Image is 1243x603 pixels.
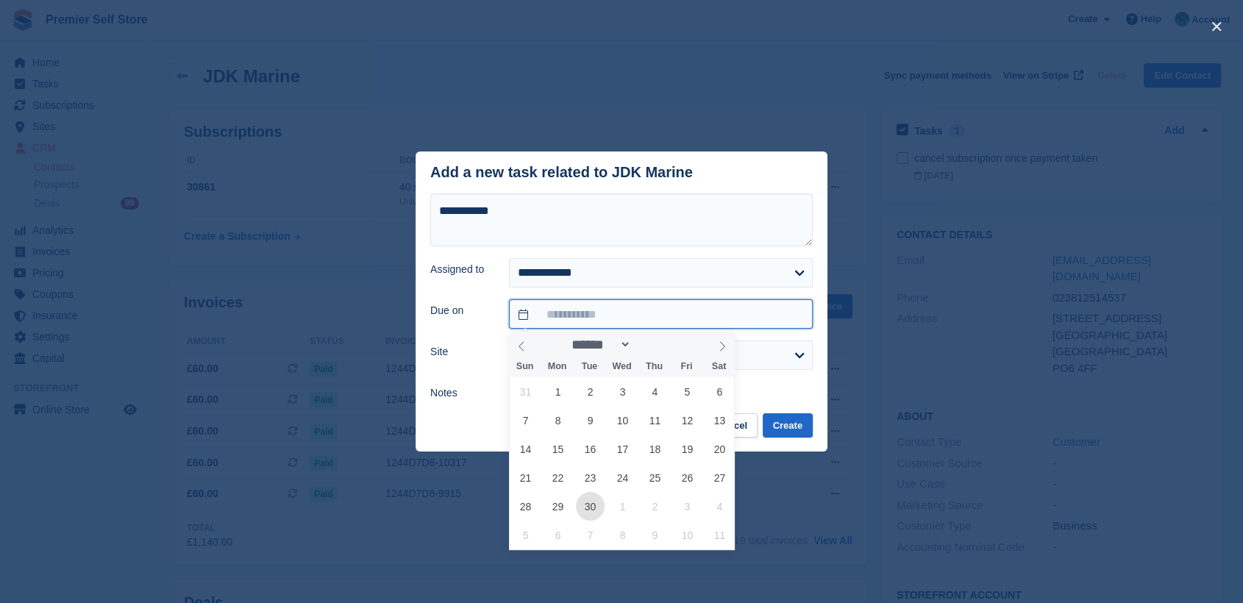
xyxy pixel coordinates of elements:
span: October 2, 2025 [641,492,669,521]
span: September 20, 2025 [705,435,734,463]
span: September 28, 2025 [511,492,540,521]
span: September 10, 2025 [608,406,637,435]
span: October 1, 2025 [608,492,637,521]
span: Sun [509,362,541,371]
span: September 26, 2025 [673,463,702,492]
span: October 8, 2025 [608,521,637,549]
span: Wed [606,362,638,371]
button: Create [763,413,813,438]
span: October 4, 2025 [705,492,734,521]
span: Sat [702,362,735,371]
span: September 27, 2025 [705,463,734,492]
span: September 29, 2025 [544,492,572,521]
span: October 11, 2025 [705,521,734,549]
label: Site [430,344,491,360]
span: September 1, 2025 [544,377,572,406]
span: October 7, 2025 [576,521,605,549]
span: September 21, 2025 [511,463,540,492]
button: close [1205,15,1228,38]
label: Notes [430,385,491,401]
span: September 6, 2025 [705,377,734,406]
span: September 18, 2025 [641,435,669,463]
span: Mon [541,362,574,371]
span: September 30, 2025 [576,492,605,521]
span: September 8, 2025 [544,406,572,435]
span: September 22, 2025 [544,463,572,492]
span: September 23, 2025 [576,463,605,492]
span: September 25, 2025 [641,463,669,492]
label: Assigned to [430,262,491,277]
span: October 5, 2025 [511,521,540,549]
span: September 9, 2025 [576,406,605,435]
span: Fri [670,362,702,371]
span: September 7, 2025 [511,406,540,435]
span: September 13, 2025 [705,406,734,435]
span: September 11, 2025 [641,406,669,435]
span: September 17, 2025 [608,435,637,463]
span: Tue [574,362,606,371]
span: September 12, 2025 [673,406,702,435]
div: Add a new task related to JDK Marine [430,164,693,181]
select: Month [566,337,631,352]
span: October 10, 2025 [673,521,702,549]
span: October 9, 2025 [641,521,669,549]
span: October 3, 2025 [673,492,702,521]
span: September 3, 2025 [608,377,637,406]
span: September 19, 2025 [673,435,702,463]
label: Due on [430,303,491,318]
span: September 24, 2025 [608,463,637,492]
span: September 15, 2025 [544,435,572,463]
span: August 31, 2025 [511,377,540,406]
span: September 5, 2025 [673,377,702,406]
span: Thu [638,362,670,371]
span: September 2, 2025 [576,377,605,406]
span: September 14, 2025 [511,435,540,463]
span: September 4, 2025 [641,377,669,406]
span: September 16, 2025 [576,435,605,463]
span: October 6, 2025 [544,521,572,549]
input: Year [631,337,677,352]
